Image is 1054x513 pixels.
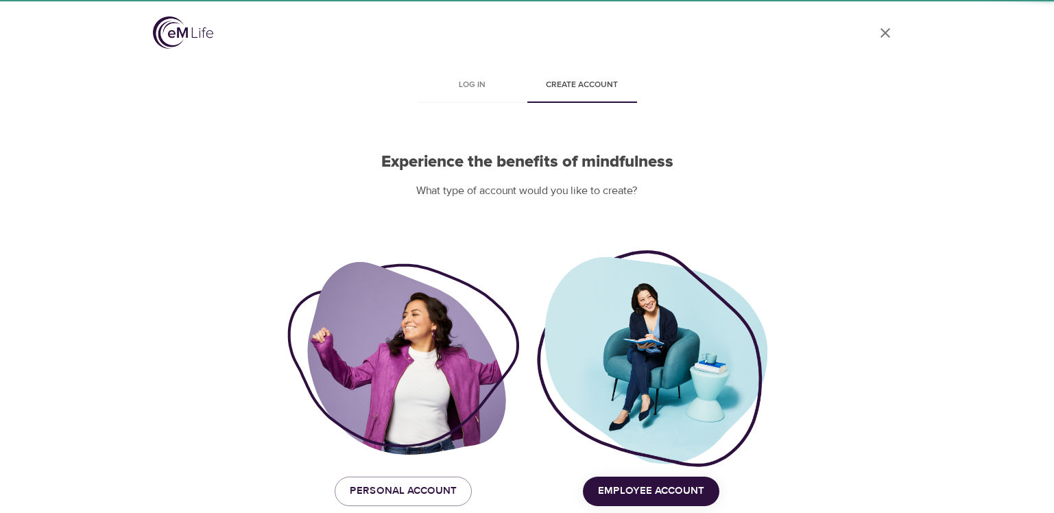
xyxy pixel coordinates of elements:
[153,16,213,49] img: logo
[426,78,519,93] span: Log in
[287,152,767,172] h2: Experience the benefits of mindfulness
[335,477,472,505] button: Personal Account
[350,482,457,500] span: Personal Account
[598,482,704,500] span: Employee Account
[536,78,629,93] span: Create account
[583,477,719,505] button: Employee Account
[869,16,902,49] a: close
[287,183,767,199] p: What type of account would you like to create?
